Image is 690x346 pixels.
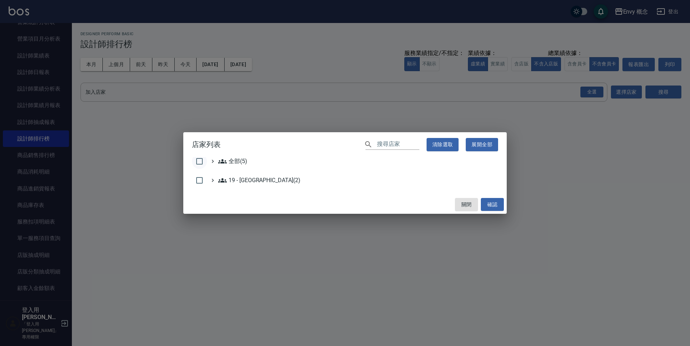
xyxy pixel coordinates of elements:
span: 19 - [GEOGRAPHIC_DATA](2) [218,176,300,185]
span: 全部(5) [218,157,247,166]
button: 清除選取 [427,138,459,151]
input: 搜尋店家 [377,139,419,150]
button: 展開全部 [466,138,498,151]
h2: 店家列表 [183,132,507,157]
button: 確認 [481,198,504,211]
button: 關閉 [455,198,478,211]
